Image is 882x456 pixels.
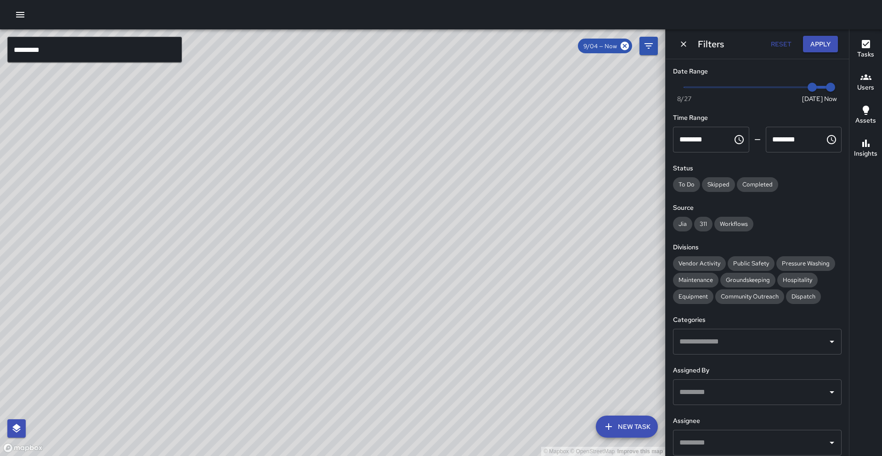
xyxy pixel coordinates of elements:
h6: Filters [698,37,724,51]
div: Hospitality [777,273,818,287]
span: Workflows [714,220,753,228]
h6: Users [857,83,874,93]
span: Maintenance [673,276,718,284]
span: Community Outreach [715,293,784,300]
h6: Tasks [857,50,874,60]
h6: Source [673,203,842,213]
div: Dispatch [786,289,821,304]
h6: Divisions [673,242,842,253]
div: Community Outreach [715,289,784,304]
div: Public Safety [728,256,775,271]
div: Skipped [702,177,735,192]
button: Filters [639,37,658,55]
span: Skipped [702,180,735,188]
div: 9/04 — Now [578,39,632,53]
button: Tasks [849,33,882,66]
h6: Status [673,163,842,174]
div: Pressure Washing [776,256,835,271]
div: Equipment [673,289,713,304]
h6: Insights [854,149,877,159]
h6: Assignee [673,416,842,426]
span: To Do [673,180,700,188]
span: 311 [694,220,712,228]
span: 9/04 — Now [578,42,622,50]
div: Jia [673,217,692,231]
h6: Date Range [673,67,842,77]
span: Jia [673,220,692,228]
span: 8/27 [677,94,691,103]
button: Open [825,335,838,348]
span: Dispatch [786,293,821,300]
button: Choose time, selected time is 11:59 PM [822,130,841,149]
div: Groundskeeping [720,273,775,287]
span: [DATE] [802,94,823,103]
div: Workflows [714,217,753,231]
button: Choose time, selected time is 12:00 AM [730,130,748,149]
button: New Task [596,416,658,438]
h6: Assets [855,116,876,126]
span: Equipment [673,293,713,300]
button: Users [849,66,882,99]
span: Public Safety [728,259,775,267]
h6: Categories [673,315,842,325]
div: Completed [737,177,778,192]
span: Vendor Activity [673,259,726,267]
button: Insights [849,132,882,165]
span: Completed [737,180,778,188]
div: To Do [673,177,700,192]
button: Reset [766,36,796,53]
span: Now [824,94,837,103]
button: Open [825,386,838,399]
button: Dismiss [677,37,690,51]
div: Maintenance [673,273,718,287]
h6: Time Range [673,113,842,123]
h6: Assigned By [673,366,842,376]
div: Vendor Activity [673,256,726,271]
span: Groundskeeping [720,276,775,284]
button: Assets [849,99,882,132]
div: 311 [694,217,712,231]
span: Hospitality [777,276,818,284]
span: Pressure Washing [776,259,835,267]
button: Open [825,436,838,449]
button: Apply [803,36,838,53]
